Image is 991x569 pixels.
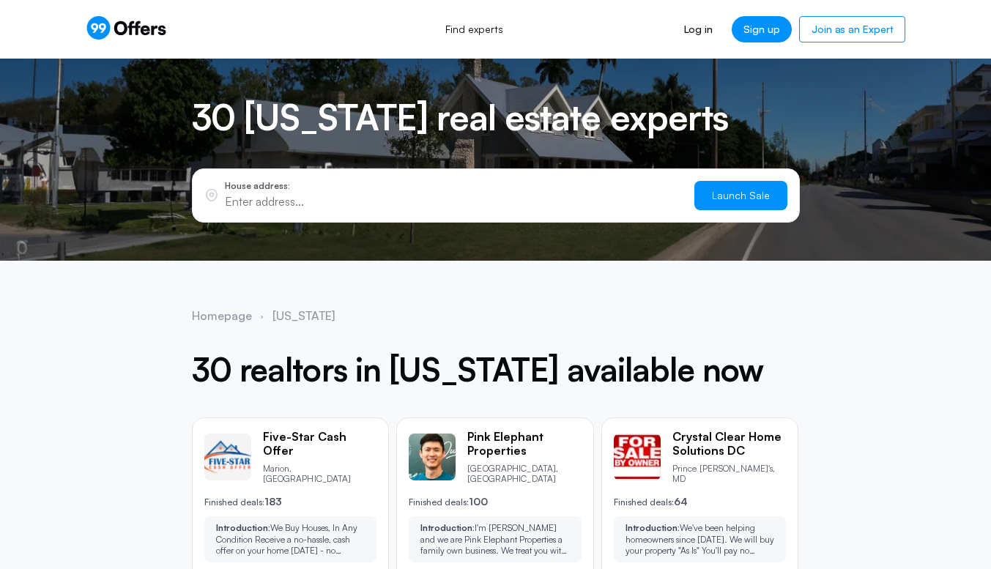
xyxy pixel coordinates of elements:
a: Join as an Expert [799,16,905,42]
p: Finished deals: [204,497,377,507]
img: Phillip Thai [409,434,456,480]
span: Homepage [192,310,252,321]
span: 100 [469,495,488,507]
p: [GEOGRAPHIC_DATA], [GEOGRAPHIC_DATA] [467,464,582,485]
p: Marion, [GEOGRAPHIC_DATA] [263,464,377,485]
p: We've been helping homeowners since [DATE]. We will buy your property "As Is" You'll pay no commi... [626,522,775,557]
p: I'm [PERSON_NAME] and we are Pink Elephant Properties a family own business. We treat you with th... [420,522,570,557]
a: Log in [672,16,724,42]
input: Enter address... [225,193,683,209]
p: Finished deals: [409,497,582,507]
strong: Introduction: [420,522,475,533]
a: Find experts [429,13,519,45]
img: Robyn Harper [614,434,661,480]
strong: Introduction: [626,522,680,533]
p: We Buy Houses, In Any Condition Receive a no-hassle, cash offer on your home [DATE] - no Realtors... [216,522,365,557]
a: Sign up [732,16,792,42]
h1: 30 [US_STATE] real estate experts [192,97,800,139]
span: Launch Sale [712,189,770,201]
span: 64 [674,495,688,507]
p: Five-Star Cash Offer [263,430,377,458]
p: Prince [PERSON_NAME]'s, MD [672,464,787,485]
p: Pink elephant properties [467,430,582,458]
p: House address: [225,182,683,190]
img: Jim Benson [204,434,251,480]
p: Finished deals: [614,497,787,507]
a: Homepage [192,310,261,321]
h2: 30 realtors in [US_STATE] available now [192,352,800,387]
strong: Introduction: [216,522,270,533]
button: Launch Sale [694,181,787,210]
p: Crystal Clear Home Solutions DC [672,430,787,458]
span: 183 [264,495,282,507]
